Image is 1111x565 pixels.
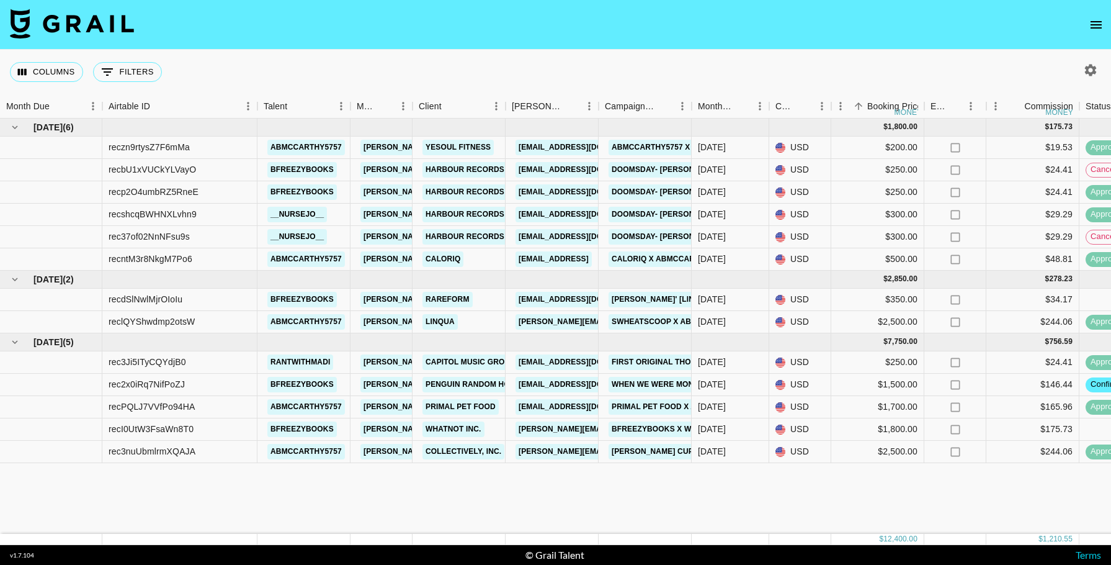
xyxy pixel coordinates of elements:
a: CaloriQ [422,251,463,267]
a: [PERSON_NAME][EMAIL_ADDRESS][DOMAIN_NAME] [360,292,563,307]
button: Menu [332,97,350,115]
div: Campaign (Type) [599,94,692,119]
div: Sep '25 [698,400,726,413]
a: [EMAIL_ADDRESS][DOMAIN_NAME] [515,377,654,392]
a: Capitol Music Group [422,355,518,370]
div: $175.73 [986,418,1079,441]
div: Jul '25 [698,186,726,198]
div: Booking Price [867,94,922,119]
div: $ [883,337,888,347]
button: Sort [656,97,673,115]
a: [EMAIL_ADDRESS] [515,251,592,267]
div: USD [769,248,831,271]
div: $2,500.00 [831,311,924,333]
div: reczn9rtysZ7F6mMa [109,141,190,153]
div: Booker [506,94,599,119]
div: $1,500.00 [831,374,924,396]
a: first original thought by [PERSON_NAME] [609,355,794,370]
a: Harbour Records Ltd [422,207,524,222]
div: Aug '25 [698,315,726,328]
a: [PERSON_NAME][EMAIL_ADDRESS][DOMAIN_NAME] [360,422,563,437]
div: Currency [775,94,795,119]
div: $ [1045,274,1050,284]
button: Menu [751,97,769,115]
div: rec37of02NnNFsu9s [109,230,190,243]
div: Campaign (Type) [605,94,656,119]
div: Status [1086,94,1111,119]
button: hide children [6,119,24,136]
a: __nursejo__ [267,229,327,245]
a: [EMAIL_ADDRESS][DOMAIN_NAME] [515,184,654,200]
div: 12,400.00 [883,534,917,545]
div: 756.59 [1049,337,1073,347]
div: Month Due [692,94,769,119]
div: Client [419,94,442,119]
div: Manager [350,94,413,119]
div: Jul '25 [698,163,726,176]
div: Sep '25 [698,423,726,435]
div: $ [1045,337,1050,347]
div: $24.41 [986,159,1079,181]
div: USD [769,374,831,396]
a: Linqua [422,314,458,330]
div: money [1045,109,1073,116]
a: Terms [1076,549,1101,561]
a: [PERSON_NAME][EMAIL_ADDRESS][DOMAIN_NAME] [360,207,563,222]
button: Menu [962,97,980,115]
a: PRIMAL PET FOOD x Abmccarthy5757 [609,399,765,415]
button: Sort [563,97,580,115]
div: USD [769,226,831,248]
a: CaloriQ X abmccarthy5757 [609,251,730,267]
div: $ [879,534,883,545]
a: [PERSON_NAME][EMAIL_ADDRESS][DOMAIN_NAME] [360,444,563,459]
div: 2,850.00 [888,274,917,284]
div: Expenses: Remove Commission? [930,94,948,119]
div: Talent [257,94,350,119]
a: __nursejo__ [267,207,327,222]
div: Manager [357,94,377,119]
div: 175.73 [1049,122,1073,132]
div: Airtable ID [102,94,257,119]
div: $1,700.00 [831,396,924,418]
a: [PERSON_NAME][EMAIL_ADDRESS][DOMAIN_NAME] [360,251,563,267]
div: $244.06 [986,311,1079,333]
div: Jul '25 [698,253,726,265]
div: USD [769,418,831,441]
button: Menu [673,97,692,115]
button: Sort [850,97,867,115]
button: Show filters [93,62,162,82]
a: [PERSON_NAME][EMAIL_ADDRESS][DOMAIN_NAME] [360,162,563,178]
div: USD [769,441,831,463]
button: Menu [813,97,831,115]
div: Sep '25 [698,445,726,458]
div: USD [769,159,831,181]
a: bfreezybooks [267,162,337,178]
a: [PERSON_NAME][EMAIL_ADDRESS][DOMAIN_NAME] [360,355,563,370]
div: $ [1045,122,1050,132]
div: Jul '25 [698,230,726,243]
div: $29.29 [986,226,1079,248]
div: $2,500.00 [831,441,924,463]
button: Menu [394,97,413,115]
div: $19.53 [986,137,1079,159]
span: [DATE] [33,273,63,286]
button: Menu [580,97,599,115]
div: Jul '25 [698,141,726,153]
a: sWheatscoop x Abmccarthy5757 [609,314,754,330]
div: recntM3r8NkgM7Po6 [109,253,192,265]
div: 278.23 [1049,274,1073,284]
button: Sort [50,97,67,115]
a: Doomsday- [PERSON_NAME] [609,184,726,200]
a: [PERSON_NAME][EMAIL_ADDRESS][DOMAIN_NAME] [360,229,563,245]
button: Menu [84,97,102,115]
button: open drawer [1084,12,1109,37]
a: [PERSON_NAME][EMAIL_ADDRESS][DOMAIN_NAME] [360,184,563,200]
button: Select columns [10,62,83,82]
div: Sep '25 [698,378,726,391]
a: Whatnot Inc. [422,422,484,437]
a: Penguin Random House [422,377,529,392]
div: $500.00 [831,248,924,271]
a: Doomsday- [PERSON_NAME] [609,162,726,178]
div: $1,800.00 [831,418,924,441]
a: Harbour Records Ltd [422,162,524,178]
